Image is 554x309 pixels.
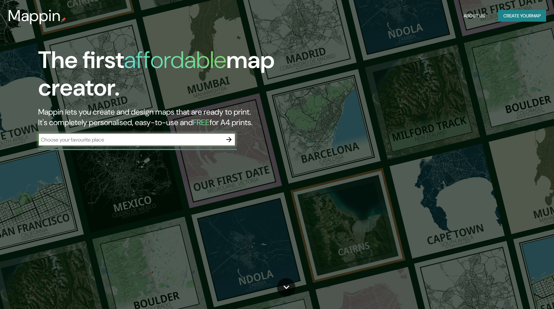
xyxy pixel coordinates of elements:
h2: Mappin lets you create and design maps that are ready to print. It's completely personalised, eas... [38,107,315,128]
h1: affordable [124,45,226,75]
h5: FREE [193,117,210,127]
img: mappin-pin [61,17,66,22]
button: Create yourmap [498,10,546,22]
button: About Us [461,10,488,22]
h1: The first map creator. [38,46,315,107]
input: Choose your favourite place [38,136,222,143]
h3: Mappin [8,7,61,25]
